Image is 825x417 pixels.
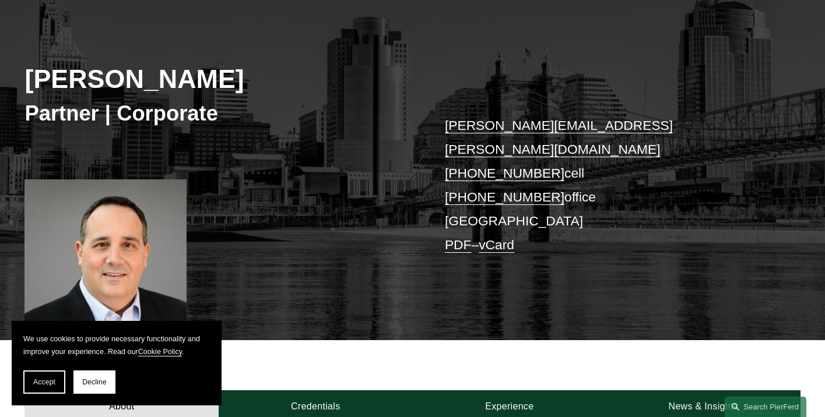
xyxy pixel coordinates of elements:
a: [PERSON_NAME][EMAIL_ADDRESS][PERSON_NAME][DOMAIN_NAME] [445,118,673,157]
a: PDF [445,237,472,252]
section: Cookie banner [12,321,222,405]
a: Cookie Policy [138,348,182,356]
a: Search this site [725,397,806,417]
h2: [PERSON_NAME] [24,63,412,95]
p: cell office [GEOGRAPHIC_DATA] – [445,114,768,257]
p: We use cookies to provide necessary functionality and improve your experience. Read our . [23,333,210,359]
span: Accept [33,378,55,386]
button: Decline [73,370,115,394]
button: Accept [23,370,65,394]
a: [PHONE_NUMBER] [445,189,564,204]
span: Decline [82,378,107,386]
h3: Partner | Corporate [24,100,412,126]
a: vCard [479,237,514,252]
a: [PHONE_NUMBER] [445,165,564,181]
